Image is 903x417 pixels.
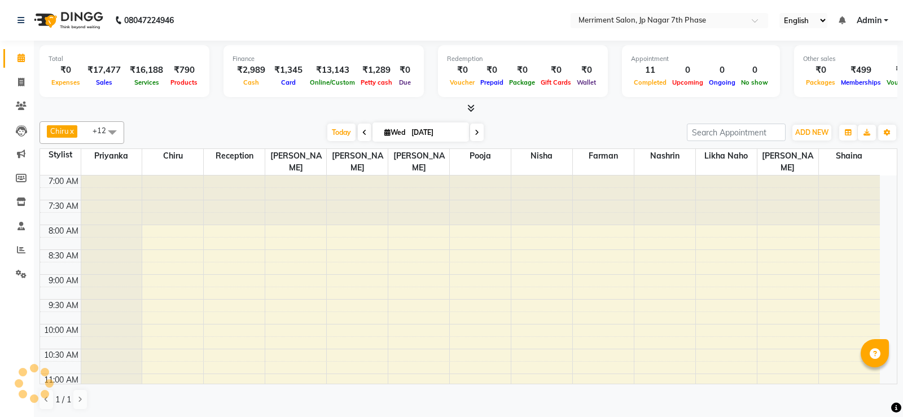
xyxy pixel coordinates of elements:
[631,64,669,77] div: 11
[795,128,829,137] span: ADD NEW
[506,78,538,86] span: Package
[42,349,81,361] div: 10:30 AM
[396,78,414,86] span: Due
[706,78,738,86] span: Ongoing
[574,78,599,86] span: Wallet
[838,64,884,77] div: ₹499
[233,64,270,77] div: ₹2,989
[408,124,464,141] input: 2025-09-03
[55,394,71,406] span: 1 / 1
[511,149,572,163] span: Nisha
[792,125,831,141] button: ADD NEW
[46,225,81,237] div: 8:00 AM
[477,78,506,86] span: Prepaid
[46,200,81,212] div: 7:30 AM
[46,275,81,287] div: 9:00 AM
[706,64,738,77] div: 0
[49,78,83,86] span: Expenses
[125,64,168,77] div: ₹16,188
[42,374,81,386] div: 11:00 AM
[395,64,415,77] div: ₹0
[574,64,599,77] div: ₹0
[738,78,771,86] span: No show
[634,149,695,163] span: Nashrin
[46,300,81,311] div: 9:30 AM
[124,5,174,36] b: 08047224946
[358,64,395,77] div: ₹1,289
[49,64,83,77] div: ₹0
[42,324,81,336] div: 10:00 AM
[168,64,200,77] div: ₹790
[93,78,115,86] span: Sales
[358,78,395,86] span: Petty cash
[131,78,162,86] span: Services
[307,64,358,77] div: ₹13,143
[307,78,358,86] span: Online/Custom
[46,175,81,187] div: 7:00 AM
[447,78,477,86] span: Voucher
[382,128,408,137] span: Wed
[270,64,307,77] div: ₹1,345
[388,149,449,175] span: [PERSON_NAME]
[93,126,115,135] span: +12
[278,78,299,86] span: Card
[240,78,262,86] span: Cash
[803,64,838,77] div: ₹0
[447,64,477,77] div: ₹0
[83,64,125,77] div: ₹17,477
[265,149,326,175] span: [PERSON_NAME]
[327,124,356,141] span: Today
[838,78,884,86] span: Memberships
[29,5,106,36] img: logo
[142,149,203,163] span: Chiru
[687,124,786,141] input: Search Appointment
[40,149,81,161] div: Stylist
[738,64,771,77] div: 0
[573,149,634,163] span: Farman
[81,149,142,163] span: Priyanka
[757,149,818,175] span: [PERSON_NAME]
[631,54,771,64] div: Appointment
[50,126,69,135] span: Chiru
[857,15,882,27] span: Admin
[450,149,511,163] span: Pooja
[49,54,200,64] div: Total
[69,126,74,135] a: x
[669,64,706,77] div: 0
[631,78,669,86] span: Completed
[669,78,706,86] span: Upcoming
[696,149,757,163] span: likha naho
[447,54,599,64] div: Redemption
[506,64,538,77] div: ₹0
[204,149,265,163] span: Reception
[803,78,838,86] span: Packages
[46,250,81,262] div: 8:30 AM
[477,64,506,77] div: ₹0
[327,149,388,175] span: [PERSON_NAME]
[168,78,200,86] span: Products
[233,54,415,64] div: Finance
[538,64,574,77] div: ₹0
[538,78,574,86] span: Gift Cards
[819,149,880,163] span: Shaina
